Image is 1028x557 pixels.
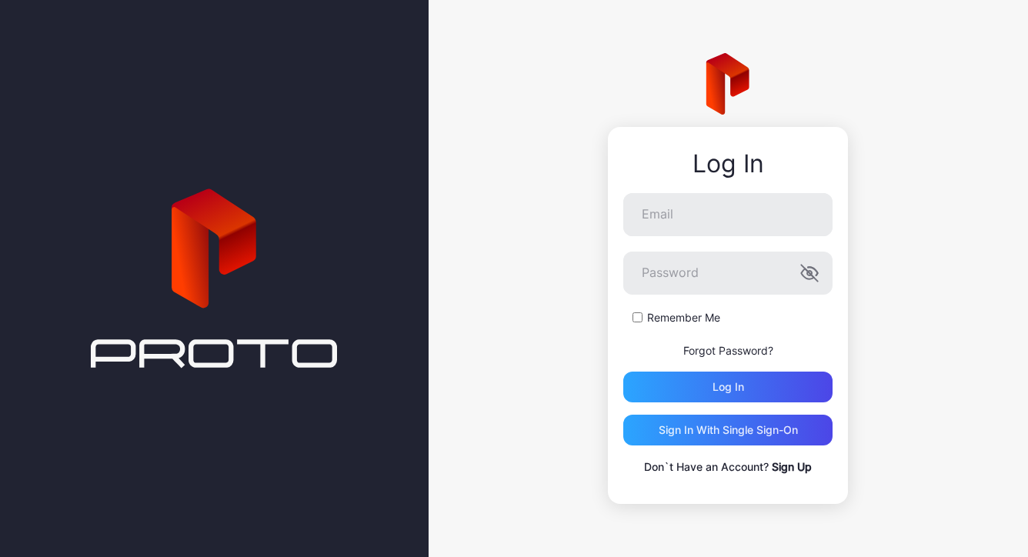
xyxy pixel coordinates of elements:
div: Log In [623,150,833,178]
a: Forgot Password? [683,344,773,357]
p: Don`t Have an Account? [623,458,833,476]
button: Log in [623,372,833,402]
div: Log in [713,381,744,393]
input: Email [623,193,833,236]
button: Password [800,264,819,282]
a: Sign Up [772,460,812,473]
label: Remember Me [647,310,720,325]
div: Sign in With Single Sign-On [659,424,798,436]
button: Sign in With Single Sign-On [623,415,833,445]
input: Password [623,252,833,295]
